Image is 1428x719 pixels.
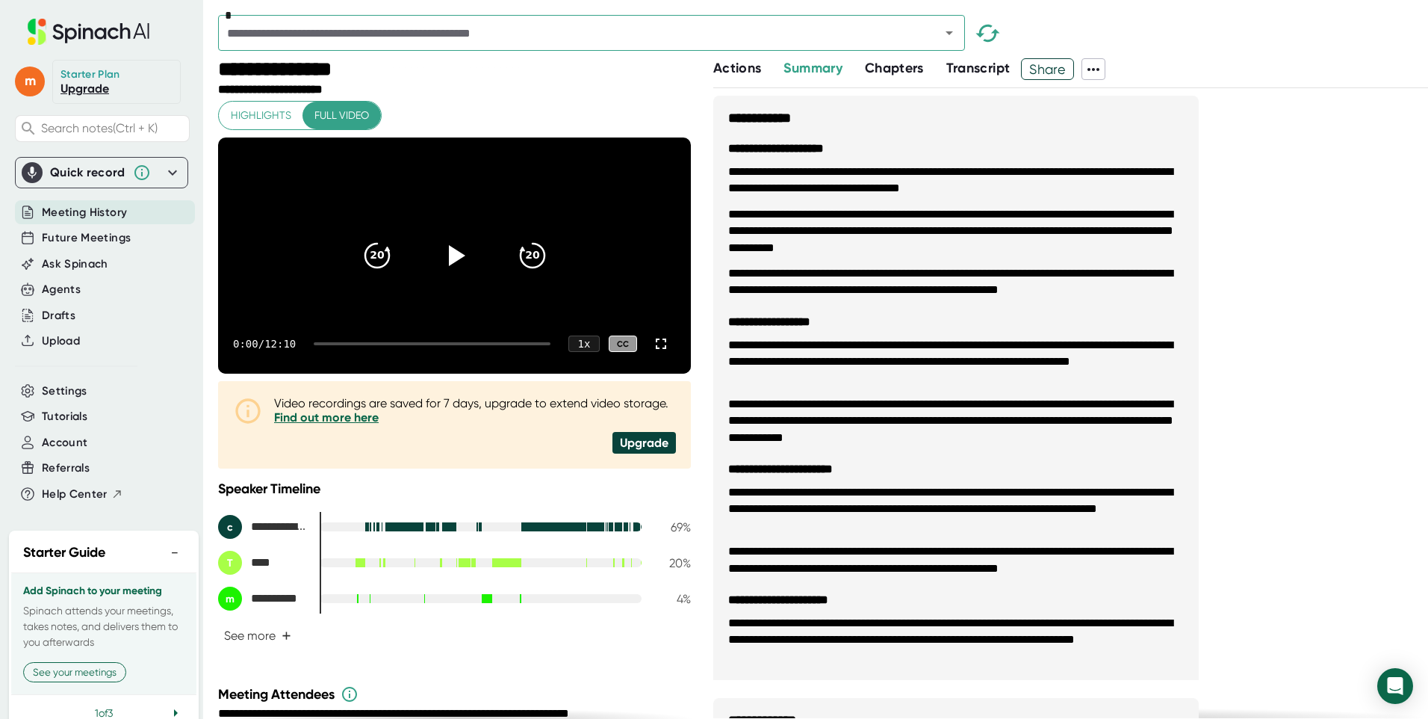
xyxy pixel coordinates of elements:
button: Highlights [219,102,303,129]
button: Help Center [42,486,123,503]
div: chris.cobbett [218,515,308,539]
a: Find out more here [274,410,379,425]
div: CC [609,336,637,353]
p: Spinach attends your meetings, takes notes, and delivers them to you afterwards [23,603,184,650]
span: Summary [783,60,842,76]
button: Share [1021,58,1074,80]
span: Actions [713,60,761,76]
span: 1 of 3 [95,707,113,719]
div: Starter Plan [60,68,120,81]
button: Transcript [946,58,1011,78]
button: Drafts [42,307,75,324]
div: 0:00 / 12:10 [233,338,296,350]
span: Highlights [231,106,291,125]
div: momorrison [218,587,308,611]
span: Transcript [946,60,1011,76]
div: Upgrade [612,432,676,454]
a: Upgrade [60,81,109,96]
button: Summary [783,58,842,78]
button: Actions [713,58,761,78]
span: + [282,630,291,642]
span: Share [1022,56,1073,82]
button: Future Meetings [42,229,131,247]
div: 4 % [654,592,691,606]
button: Ask Spinach [42,256,108,273]
h2: Starter Guide [23,543,105,563]
button: Open [939,22,960,43]
button: Referrals [42,460,90,477]
button: Settings [42,383,87,400]
span: Full video [314,106,369,125]
div: Speaker Timeline [218,481,691,497]
div: Quick record [50,165,125,180]
div: 20 % [654,556,691,570]
button: Chapters [865,58,924,78]
span: Help Center [42,486,108,503]
button: Account [42,434,87,451]
button: Upload [42,333,80,350]
div: Tony [218,551,308,575]
div: c [218,515,242,539]
div: m [218,587,242,611]
h3: Add Spinach to your meeting [23,585,184,597]
button: Full video [302,102,381,129]
button: Meeting History [42,204,127,221]
button: See your meetings [23,662,126,682]
button: − [165,542,184,564]
div: T [218,551,242,575]
span: m [15,67,45,96]
div: 69 % [654,520,691,534]
span: Search notes (Ctrl + K) [41,121,158,135]
div: Meeting Attendees [218,685,695,703]
div: 1 x [568,336,600,352]
button: Tutorials [42,408,87,425]
button: Agents [42,281,81,298]
button: See more+ [218,623,297,649]
div: Open Intercom Messenger [1377,668,1413,704]
div: Video recordings are saved for 7 days, upgrade to extend video storage. [274,396,676,425]
div: Quick record [22,158,181,188]
span: Chapters [865,60,924,76]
